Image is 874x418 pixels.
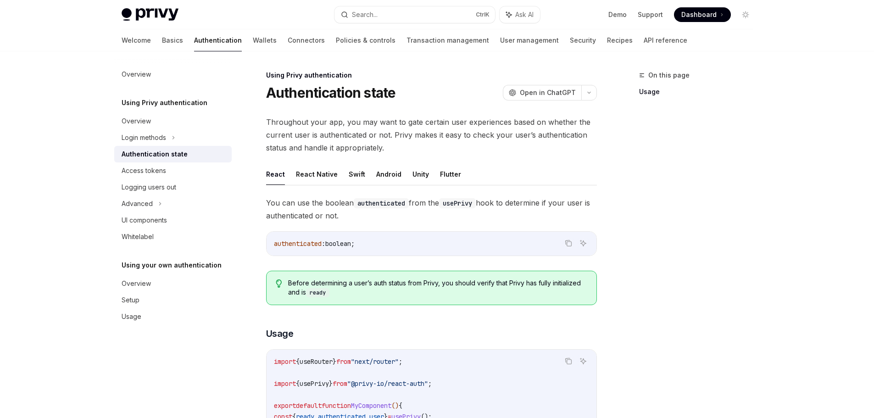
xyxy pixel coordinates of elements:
a: Security [570,29,596,51]
span: usePrivy [300,379,329,388]
div: Search... [352,9,378,20]
span: You can use the boolean from the hook to determine if your user is authenticated or not. [266,196,597,222]
a: Authentication state [114,146,232,162]
a: Overview [114,113,232,129]
span: ; [351,240,355,248]
span: Open in ChatGPT [520,88,576,97]
span: from [336,357,351,366]
span: } [333,357,336,366]
a: Access tokens [114,162,232,179]
svg: Tip [276,279,282,288]
span: ; [399,357,402,366]
button: React Native [296,163,338,185]
span: Usage [266,327,294,340]
button: Search...CtrlK [334,6,495,23]
a: Whitelabel [114,229,232,245]
button: Android [376,163,401,185]
a: Overview [114,66,232,83]
button: Ask AI [500,6,540,23]
code: authenticated [354,198,409,208]
h1: Authentication state [266,84,396,101]
span: Ask AI [515,10,534,19]
a: Wallets [253,29,277,51]
code: ready [306,288,329,297]
img: light logo [122,8,178,21]
a: Dashboard [674,7,731,22]
a: Transaction management [406,29,489,51]
a: Demo [608,10,627,19]
span: On this page [648,70,690,81]
button: Unity [412,163,429,185]
a: Usage [639,84,760,99]
button: Copy the contents from the code block [562,355,574,367]
span: : [322,240,325,248]
span: { [296,379,300,388]
button: Copy the contents from the code block [562,237,574,249]
span: from [333,379,347,388]
a: Policies & controls [336,29,395,51]
span: "next/router" [351,357,399,366]
h5: Using Privy authentication [122,97,207,108]
div: Advanced [122,198,153,209]
span: import [274,379,296,388]
a: Recipes [607,29,633,51]
span: Dashboard [681,10,717,19]
span: Ctrl K [476,11,490,18]
div: Overview [122,116,151,127]
button: Toggle dark mode [738,7,753,22]
span: ; [428,379,432,388]
div: Whitelabel [122,231,154,242]
a: Basics [162,29,183,51]
span: useRouter [300,357,333,366]
span: } [329,379,333,388]
span: export [274,401,296,410]
button: Ask AI [577,237,589,249]
a: API reference [644,29,687,51]
a: User management [500,29,559,51]
div: Logging users out [122,182,176,193]
a: Authentication [194,29,242,51]
a: Logging users out [114,179,232,195]
span: function [322,401,351,410]
span: { [296,357,300,366]
span: MyComponent [351,401,391,410]
div: Setup [122,295,139,306]
h5: Using your own authentication [122,260,222,271]
span: { [399,401,402,410]
a: Connectors [288,29,325,51]
span: Before determining a user’s auth status from Privy, you should verify that Privy has fully initia... [288,279,587,297]
div: Access tokens [122,165,166,176]
span: Throughout your app, you may want to gate certain user experiences based on whether the current u... [266,116,597,154]
a: Overview [114,275,232,292]
code: usePrivy [439,198,476,208]
a: Usage [114,308,232,325]
span: boolean [325,240,351,248]
div: Overview [122,278,151,289]
button: React [266,163,285,185]
span: default [296,401,322,410]
button: Open in ChatGPT [503,85,581,100]
a: Setup [114,292,232,308]
div: UI components [122,215,167,226]
button: Flutter [440,163,461,185]
button: Ask AI [577,355,589,367]
a: Support [638,10,663,19]
a: Welcome [122,29,151,51]
div: Authentication state [122,149,188,160]
div: Usage [122,311,141,322]
div: Using Privy authentication [266,71,597,80]
div: Overview [122,69,151,80]
span: () [391,401,399,410]
a: UI components [114,212,232,229]
span: "@privy-io/react-auth" [347,379,428,388]
div: Login methods [122,132,166,143]
span: authenticated [274,240,322,248]
span: import [274,357,296,366]
button: Swift [349,163,365,185]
